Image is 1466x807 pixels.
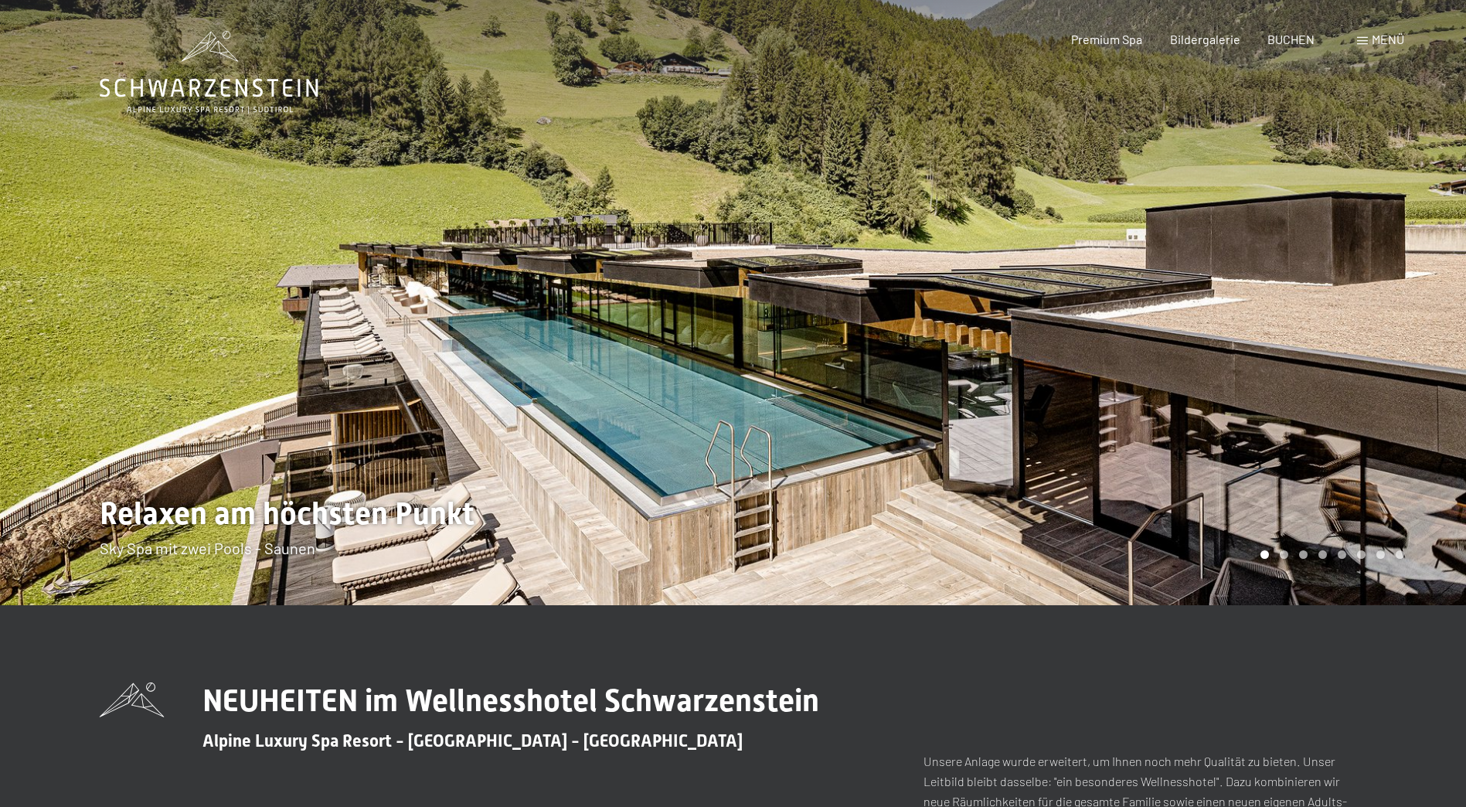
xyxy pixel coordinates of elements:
[202,731,743,751] span: Alpine Luxury Spa Resort - [GEOGRAPHIC_DATA] - [GEOGRAPHIC_DATA]
[1267,32,1315,46] a: BUCHEN
[1372,32,1404,46] span: Menü
[1280,550,1288,559] div: Carousel Page 2
[1071,32,1142,46] a: Premium Spa
[1376,550,1385,559] div: Carousel Page 7
[1318,550,1327,559] div: Carousel Page 4
[202,683,819,719] span: NEUHEITEN im Wellnesshotel Schwarzenstein
[1170,32,1240,46] a: Bildergalerie
[1396,550,1404,559] div: Carousel Page 8
[1299,550,1308,559] div: Carousel Page 3
[1260,550,1269,559] div: Carousel Page 1 (Current Slide)
[1357,550,1366,559] div: Carousel Page 6
[1338,550,1346,559] div: Carousel Page 5
[1255,550,1404,559] div: Carousel Pagination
